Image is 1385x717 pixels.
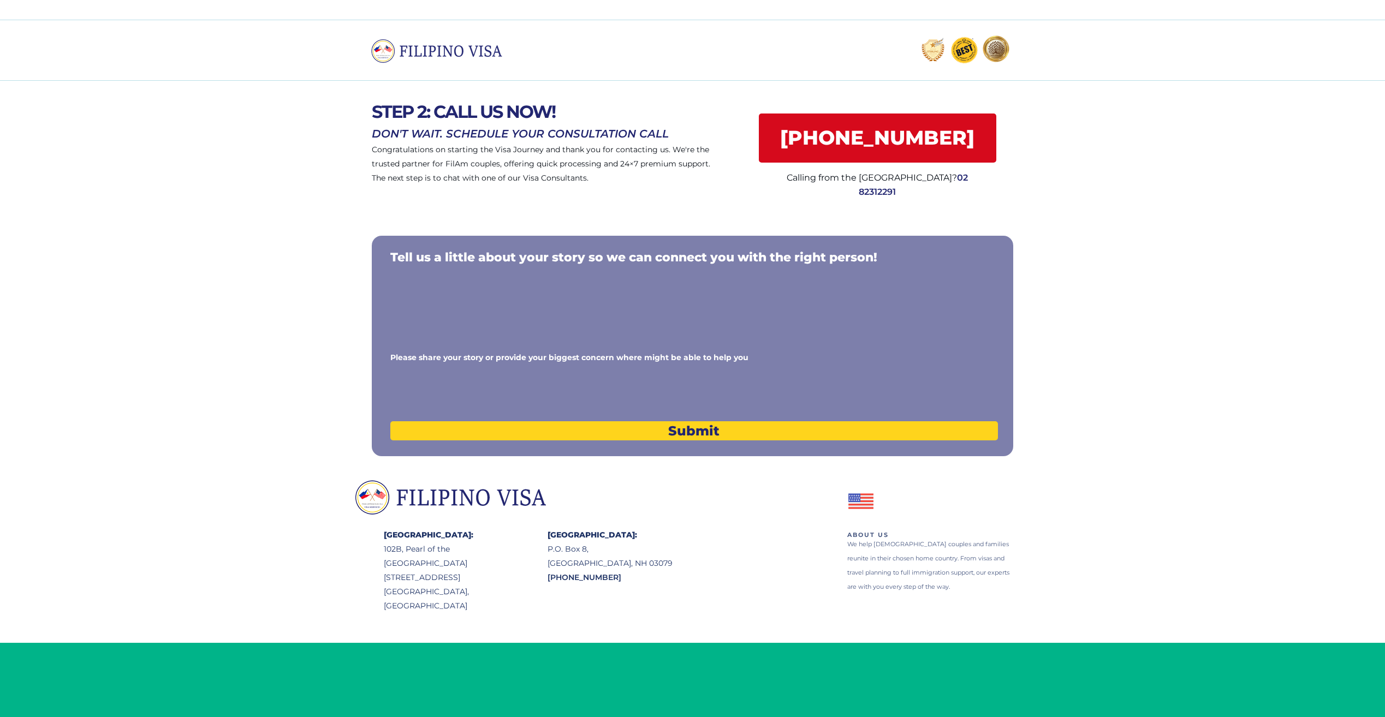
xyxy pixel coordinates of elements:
[390,352,748,362] span: Please share your story or provide your biggest concern where might be able to help you
[372,145,710,183] span: Congratulations on starting the Visa Journey and thank you for contacting us. We're the trusted p...
[372,127,669,140] span: DON'T WAIT. SCHEDULE YOUR CONSULTATION CALL
[847,531,889,539] span: ABOUT US
[372,101,555,122] span: STEP 2: CALL US NOW!
[759,113,996,163] a: [PHONE_NUMBER]
[384,530,473,540] span: [GEOGRAPHIC_DATA]:
[384,544,469,611] span: 102B, Pearl of the [GEOGRAPHIC_DATA] [STREET_ADDRESS] [GEOGRAPHIC_DATA], [GEOGRAPHIC_DATA]
[390,250,877,265] span: Tell us a little about your story so we can connect you with the right person!
[759,126,996,150] span: [PHONE_NUMBER]
[390,421,998,440] button: Submit
[390,423,998,439] span: Submit
[787,172,957,183] span: Calling from the [GEOGRAPHIC_DATA]?
[847,540,1009,590] span: We help [DEMOGRAPHIC_DATA] couples and families reunite in their chosen home country. From visas ...
[548,572,621,582] span: [PHONE_NUMBER]
[548,530,637,540] span: [GEOGRAPHIC_DATA]:
[548,544,673,568] span: P.O. Box 8, [GEOGRAPHIC_DATA], NH 03079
